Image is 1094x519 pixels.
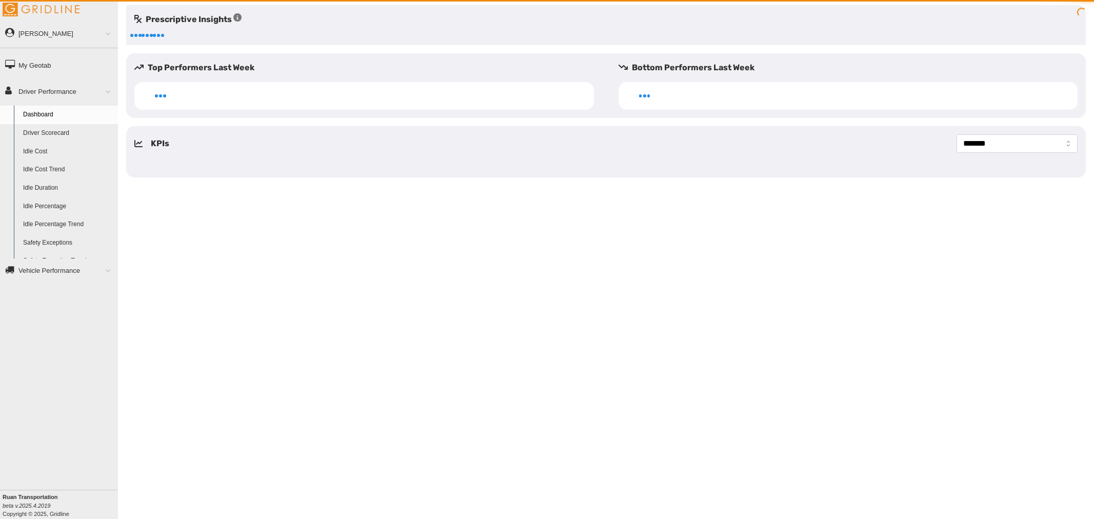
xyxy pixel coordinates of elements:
h5: Bottom Performers Last Week [619,62,1086,74]
h5: Prescriptive Insights [134,13,242,26]
div: Copyright © 2025, Gridline [3,493,118,518]
a: Safety Exception Trend [18,252,118,270]
h5: KPIs [151,137,169,150]
i: beta v.2025.4.2019 [3,503,50,509]
a: Driver Scorecard [18,124,118,143]
h5: Top Performers Last Week [134,62,602,74]
a: Safety Exceptions [18,234,118,252]
a: Dashboard [18,106,118,124]
a: Idle Duration [18,179,118,197]
a: Idle Cost Trend [18,161,118,179]
img: Gridline [3,3,79,16]
a: Idle Cost [18,143,118,161]
b: Ruan Transportation [3,494,58,500]
a: Idle Percentage Trend [18,215,118,234]
a: Idle Percentage [18,197,118,216]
